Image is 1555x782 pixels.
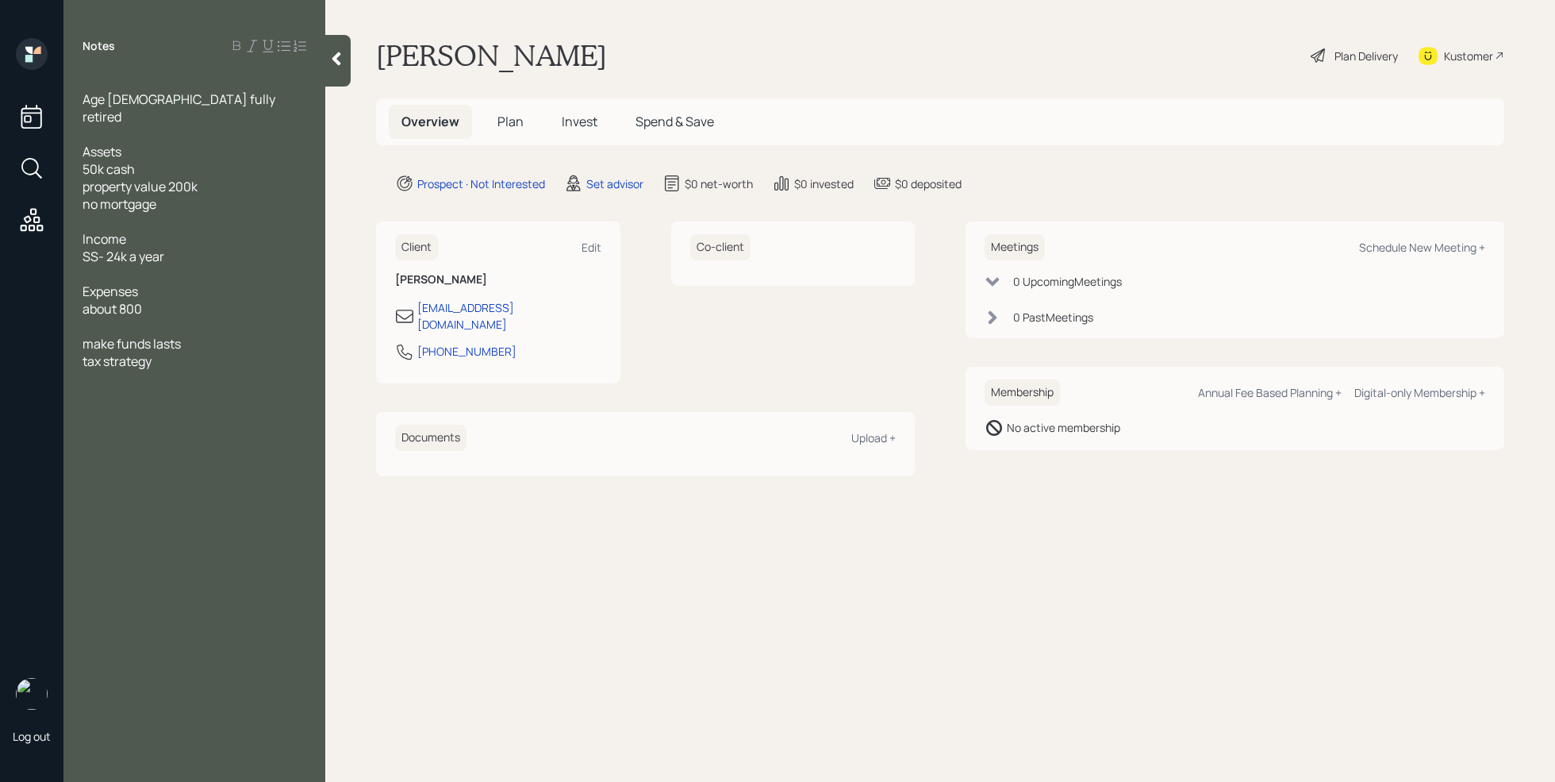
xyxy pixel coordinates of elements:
div: Digital-only Membership + [1354,385,1485,400]
span: Assets [83,143,121,160]
span: SS- 24k a year [83,248,164,265]
div: $0 deposited [895,175,962,192]
span: about 800 [83,300,142,318]
div: Kustomer [1444,48,1493,64]
span: make funds lasts [83,335,181,352]
span: Overview [401,113,459,130]
span: tax strategy [83,352,152,370]
div: Plan Delivery [1334,48,1398,64]
span: Expenses [83,283,138,300]
span: Age [DEMOGRAPHIC_DATA] fully retired [83,91,278,125]
div: No active membership [1007,419,1120,436]
span: Plan [497,113,524,130]
span: Spend & Save [635,113,714,130]
span: 50k cash [83,160,135,178]
div: [EMAIL_ADDRESS][DOMAIN_NAME] [417,299,601,333]
h6: Membership [985,379,1060,406]
img: retirable_logo.png [16,678,48,710]
label: Notes [83,38,115,54]
span: Invest [562,113,597,130]
h6: Client [395,234,438,260]
h6: Meetings [985,234,1045,260]
div: $0 invested [794,175,854,192]
h6: Co-client [690,234,751,260]
div: 0 Upcoming Meeting s [1013,273,1122,290]
div: 0 Past Meeting s [1013,309,1093,326]
div: [PHONE_NUMBER] [417,343,516,360]
div: Annual Fee Based Planning + [1198,385,1342,400]
div: Schedule New Meeting + [1359,240,1485,255]
div: Log out [13,729,51,744]
div: Set advisor [586,175,643,192]
span: Income [83,230,126,248]
h6: Documents [395,425,466,451]
h1: [PERSON_NAME] [376,38,607,73]
div: Edit [582,240,601,255]
h6: [PERSON_NAME] [395,273,601,287]
div: Upload + [851,430,896,445]
div: $0 net-worth [685,175,753,192]
div: Prospect · Not Interested [417,175,545,192]
span: property value 200k [83,178,198,195]
span: no mortgage [83,195,156,213]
